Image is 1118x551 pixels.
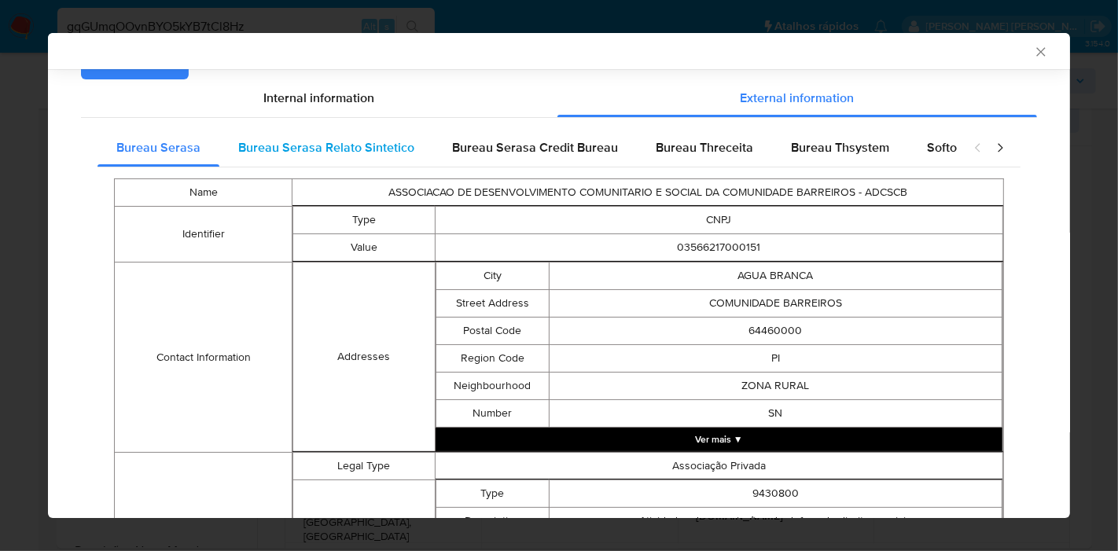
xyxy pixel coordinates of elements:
td: Street Address [436,290,549,318]
td: Type [293,207,436,234]
span: Bureau Serasa Relato Sintetico [238,138,414,156]
td: Atividades de associações de defesa de direitos sociais [549,508,1002,535]
td: COMUNIDADE BARREIROS [549,290,1002,318]
td: 64460000 [549,318,1002,345]
td: SN [549,400,1002,428]
span: External information [741,89,855,107]
td: Contact Information [115,263,292,453]
button: Fechar a janela [1033,44,1047,58]
td: 03566217000151 [435,234,1002,262]
td: Identifier [115,207,292,263]
td: Neighbourhood [436,373,549,400]
span: Bureau Serasa Credit Bureau [452,138,618,156]
td: Name [115,179,292,207]
td: ZONA RURAL [549,373,1002,400]
td: City [436,263,549,290]
td: Associação Privada [435,453,1002,480]
span: Bureau Thsystem [791,138,889,156]
td: CNPJ [435,207,1002,234]
td: Addresses [293,263,436,452]
td: Type [436,480,549,508]
td: Postal Code [436,318,549,345]
td: Number [436,400,549,428]
td: Description [436,508,549,535]
td: Value [293,234,436,262]
div: Detailed external info [97,129,958,167]
td: PI [549,345,1002,373]
td: Legal Type [293,453,436,480]
td: Region Code [436,345,549,373]
td: AGUA BRANCA [549,263,1002,290]
span: Internal information [264,89,375,107]
div: Detailed info [81,79,1037,117]
span: Bureau Serasa [116,138,200,156]
span: Softon [927,138,964,156]
span: Anexar PDF [101,43,168,78]
span: Bureau Threceita [656,138,753,156]
div: closure-recommendation-modal [48,33,1070,518]
td: 9430800 [549,480,1002,508]
td: ASSOCIACAO DE DESENVOLVIMENTO COMUNITARIO E SOCIAL DA COMUNIDADE BARREIROS - ADCSCB [292,179,1004,207]
button: Expand array [436,428,1002,451]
